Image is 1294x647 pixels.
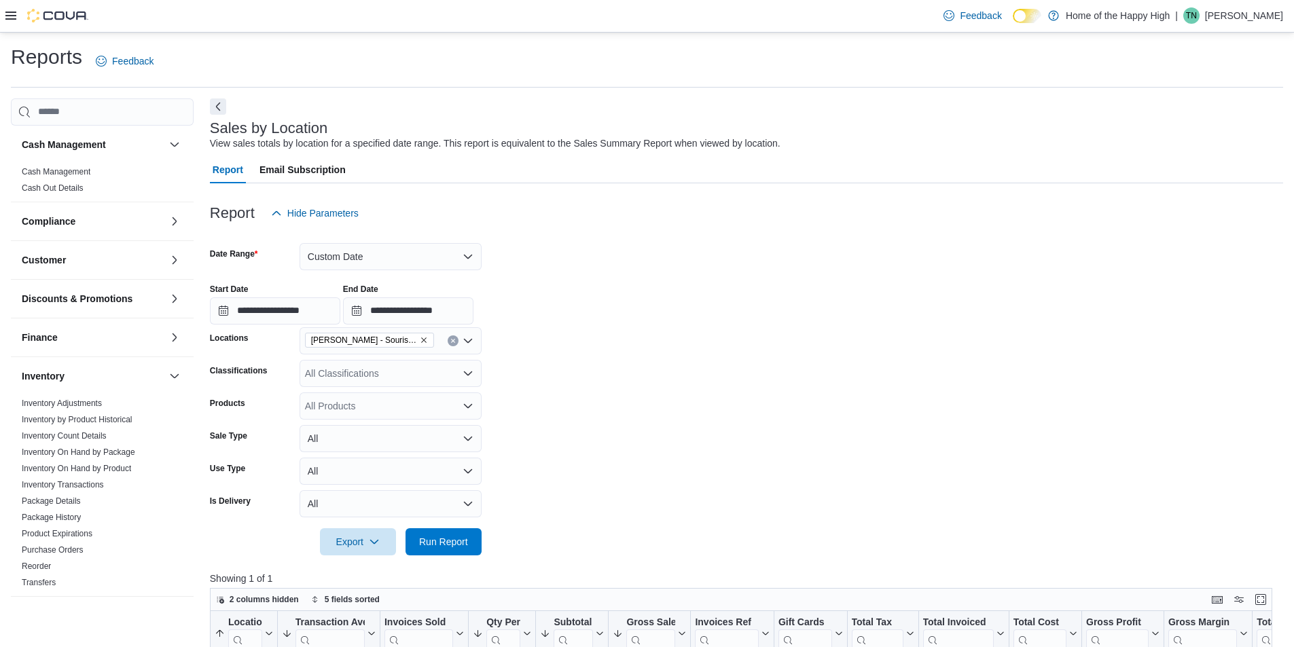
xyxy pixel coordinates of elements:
button: Inventory [22,369,164,383]
a: Transfers [22,578,56,587]
h3: Loyalty [22,609,55,623]
a: Inventory On Hand by Package [22,447,135,457]
span: Inventory by Product Historical [22,414,132,425]
a: Inventory Count Details [22,431,107,441]
div: Gift Cards [778,616,832,629]
span: Inventory On Hand by Product [22,463,131,474]
label: Date Range [210,248,258,259]
div: Invoices Ref [695,616,758,629]
span: Email Subscription [259,156,346,183]
span: Purchase Orders [22,544,84,555]
div: Subtotal [554,616,593,629]
input: Press the down key to open a popover containing a calendar. [343,297,473,325]
button: Clear input [448,335,459,346]
label: Locations [210,333,249,344]
button: Cash Management [22,138,164,151]
button: Finance [22,331,164,344]
button: Finance [166,329,183,346]
a: Feedback [90,48,159,75]
button: Compliance [22,215,164,228]
a: Package History [22,513,81,522]
img: Cova [27,9,88,22]
button: Open list of options [463,368,473,379]
button: Compliance [166,213,183,229]
div: Total Invoiced [922,616,993,629]
label: Start Date [210,284,249,295]
button: Export [320,528,396,555]
button: Loyalty [166,608,183,624]
span: Cash Out Details [22,183,84,193]
h1: Reports [11,43,82,71]
button: Discounts & Promotions [22,292,164,306]
button: Inventory [166,368,183,384]
h3: Sales by Location [210,120,328,136]
a: Inventory Adjustments [22,399,102,408]
button: All [300,425,482,452]
button: 2 columns hidden [211,591,304,608]
span: Inventory On Hand by Package [22,447,135,458]
h3: Compliance [22,215,75,228]
div: Total Tax [851,616,903,629]
div: Tammy Neff [1183,7,1200,24]
button: Remove Estevan - Souris Avenue - Fire & Flower from selection in this group [420,336,428,344]
div: Gross Sales [626,616,675,629]
a: Reorder [22,561,51,571]
span: Package Details [22,496,81,506]
button: Customer [22,253,164,267]
a: Purchase Orders [22,545,84,555]
span: Feedback [112,54,154,68]
button: Discounts & Promotions [166,291,183,307]
button: Display options [1231,591,1247,608]
span: Hide Parameters [287,206,359,220]
button: 5 fields sorted [306,591,385,608]
label: Classifications [210,365,268,376]
span: Transfers [22,577,56,588]
div: Transaction Average [295,616,365,629]
span: Package History [22,512,81,523]
div: Invoices Sold [384,616,453,629]
label: End Date [343,284,378,295]
a: Product Expirations [22,529,92,538]
span: 2 columns hidden [230,594,299,605]
label: Sale Type [210,430,247,441]
span: Export [328,528,388,555]
button: Cash Management [166,136,183,153]
h3: Discounts & Promotions [22,292,132,306]
span: Run Report [419,535,468,549]
a: Package Details [22,496,81,506]
a: Inventory On Hand by Product [22,464,131,473]
a: Inventory Transactions [22,480,104,489]
p: Showing 1 of 1 [210,572,1283,585]
span: Inventory Adjustments [22,398,102,409]
p: Home of the Happy High [1066,7,1170,24]
p: | [1175,7,1178,24]
a: Inventory by Product Historical [22,415,132,424]
button: Open list of options [463,335,473,346]
button: All [300,490,482,517]
p: [PERSON_NAME] [1205,7,1283,24]
button: Next [210,98,226,115]
div: Inventory [11,395,194,596]
button: Customer [166,252,183,268]
span: Report [213,156,243,183]
button: All [300,458,482,485]
span: Estevan - Souris Avenue - Fire & Flower [305,333,434,348]
span: Product Expirations [22,528,92,539]
button: Hide Parameters [266,200,364,227]
div: Location [228,616,262,629]
div: View sales totals by location for a specified date range. This report is equivalent to the Sales ... [210,136,780,151]
span: Feedback [960,9,1001,22]
a: Cash Management [22,167,90,177]
label: Use Type [210,463,245,474]
button: Loyalty [22,609,164,623]
div: Qty Per Transaction [486,616,520,629]
button: Enter fullscreen [1253,591,1269,608]
span: [PERSON_NAME] - Souris Avenue - Fire & Flower [311,333,417,347]
label: Products [210,398,245,409]
span: 5 fields sorted [325,594,380,605]
div: Total Cost [1013,616,1066,629]
button: Open list of options [463,401,473,411]
div: Cash Management [11,164,194,202]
